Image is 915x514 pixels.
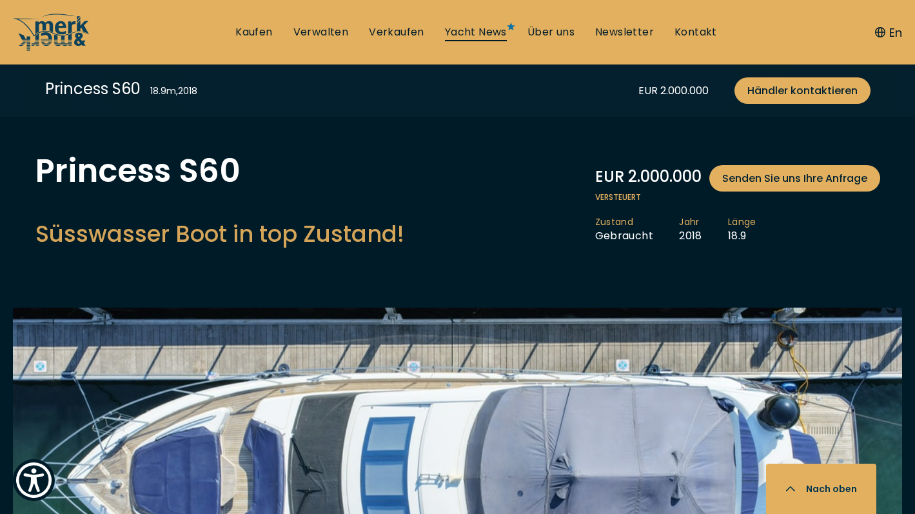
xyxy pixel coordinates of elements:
[150,84,197,98] div: 18.9 m , 2018
[45,77,141,100] div: Princess S60
[527,25,575,39] a: Über uns
[638,83,709,99] div: EUR 2.000.000
[595,25,654,39] a: Newsletter
[728,216,782,243] li: 18.9
[679,216,702,229] span: Jahr
[369,25,424,39] a: Verkaufen
[293,25,349,39] a: Verwalten
[445,25,507,39] a: Yacht News
[235,25,272,39] a: Kaufen
[674,25,717,39] a: Kontakt
[875,24,902,41] button: En
[709,165,880,192] a: Senden Sie uns Ihre Anfrage
[766,464,876,514] button: Nach oben
[722,170,867,186] span: Senden Sie uns Ihre Anfrage
[595,216,654,229] span: Zustand
[35,155,404,187] h1: Princess S60
[728,216,756,229] span: Länge
[35,218,404,250] h2: Süsswasser Boot in top Zustand!
[747,83,858,99] span: Händler kontaktieren
[595,216,680,243] li: Gebraucht
[595,165,880,192] div: EUR 2.000.000
[734,77,871,104] a: Händler kontaktieren
[595,192,880,203] span: Versteuert
[13,459,55,501] button: Show Accessibility Preferences
[679,216,728,243] li: 2018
